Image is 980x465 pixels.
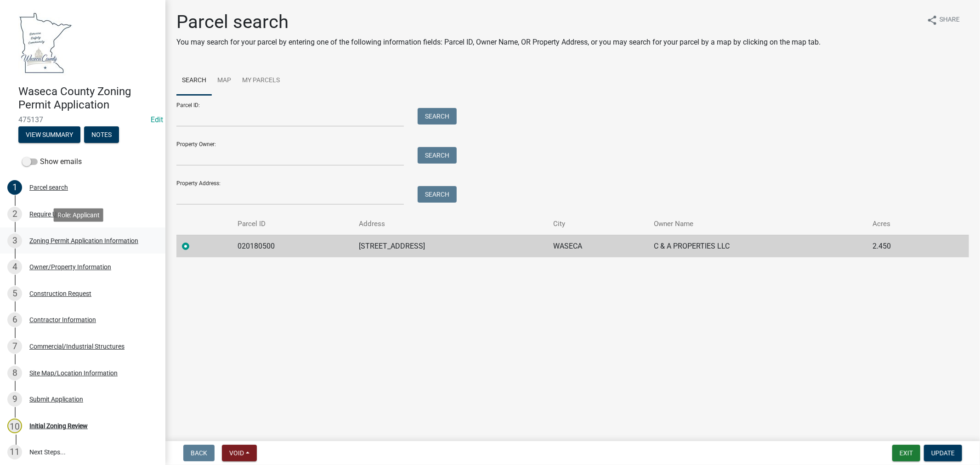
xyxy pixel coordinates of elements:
[7,233,22,248] div: 3
[54,208,103,221] div: Role: Applicant
[191,449,207,457] span: Back
[927,15,938,26] i: share
[18,85,158,112] h4: Waseca County Zoning Permit Application
[29,396,83,403] div: Submit Application
[7,207,22,221] div: 2
[7,260,22,274] div: 4
[7,339,22,354] div: 7
[7,419,22,433] div: 10
[18,131,80,139] wm-modal-confirm: Summary
[924,445,962,461] button: Update
[29,370,118,376] div: Site Map/Location Information
[18,10,73,75] img: Waseca County, Minnesota
[7,312,22,327] div: 6
[183,445,215,461] button: Back
[232,235,353,257] td: 020180500
[548,213,648,235] th: City
[222,445,257,461] button: Void
[648,213,867,235] th: Owner Name
[7,180,22,195] div: 1
[22,156,82,167] label: Show emails
[353,235,548,257] td: [STREET_ADDRESS]
[29,317,96,323] div: Contractor Information
[237,66,285,96] a: My Parcels
[18,126,80,143] button: View Summary
[7,392,22,407] div: 9
[29,184,68,191] div: Parcel search
[176,66,212,96] a: Search
[229,449,244,457] span: Void
[151,115,163,124] a: Edit
[29,343,125,350] div: Commercial/Industrial Structures
[418,147,457,164] button: Search
[418,186,457,203] button: Search
[353,213,548,235] th: Address
[151,115,163,124] wm-modal-confirm: Edit Application Number
[940,15,960,26] span: Share
[29,211,65,217] div: Require User
[919,11,967,29] button: shareShare
[7,366,22,380] div: 8
[29,290,91,297] div: Construction Request
[931,449,955,457] span: Update
[867,213,941,235] th: Acres
[176,37,821,48] p: You may search for your parcel by entering one of the following information fields: Parcel ID, Ow...
[648,235,867,257] td: C & A PROPERTIES LLC
[29,238,138,244] div: Zoning Permit Application Information
[29,264,111,270] div: Owner/Property Information
[18,115,147,124] span: 475137
[176,11,821,33] h1: Parcel search
[7,445,22,459] div: 11
[29,423,88,429] div: Initial Zoning Review
[212,66,237,96] a: Map
[418,108,457,125] button: Search
[867,235,941,257] td: 2.450
[892,445,920,461] button: Exit
[548,235,648,257] td: WASECA
[84,131,119,139] wm-modal-confirm: Notes
[84,126,119,143] button: Notes
[232,213,353,235] th: Parcel ID
[7,286,22,301] div: 5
